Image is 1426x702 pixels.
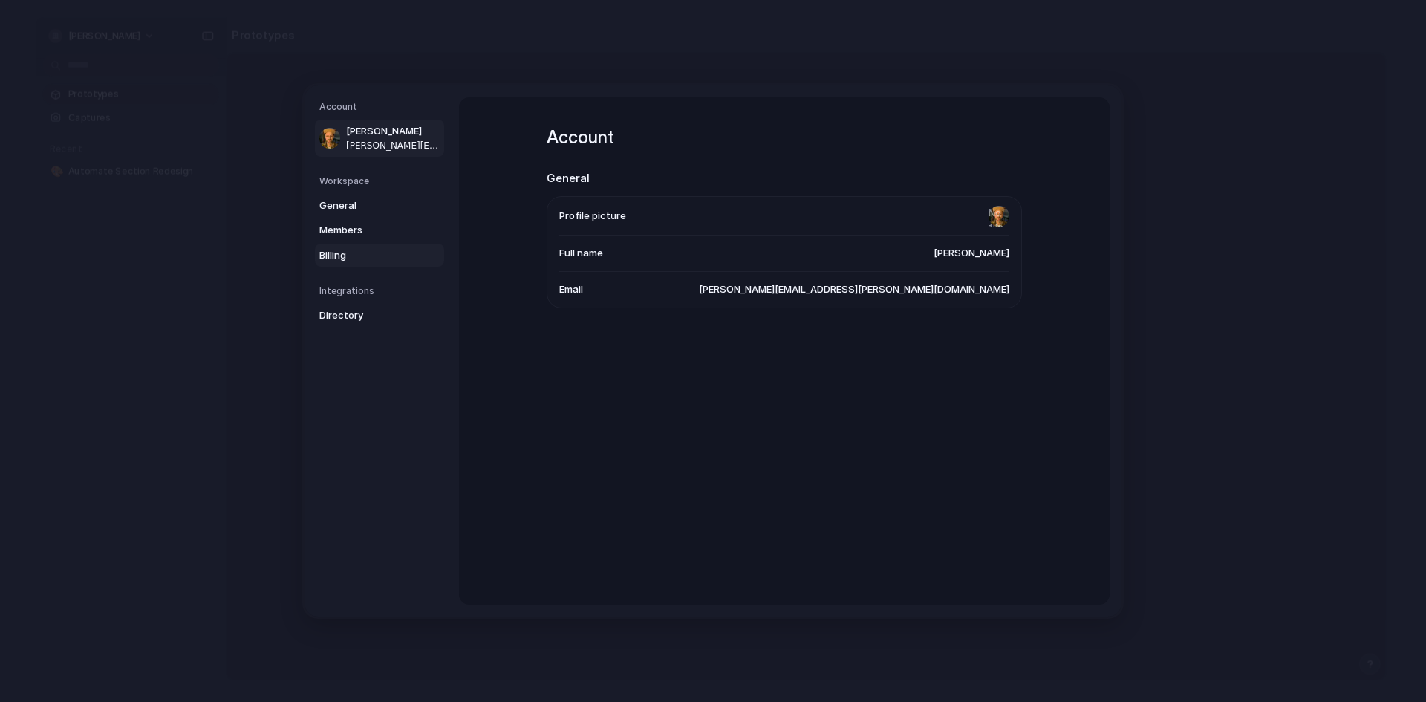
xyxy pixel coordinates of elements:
a: [PERSON_NAME][PERSON_NAME][EMAIL_ADDRESS][PERSON_NAME][DOMAIN_NAME] [315,120,444,157]
span: Billing [319,248,414,263]
h5: Workspace [319,175,444,188]
span: Email [559,282,583,297]
span: General [319,198,414,213]
span: Members [319,223,414,238]
a: Members [315,218,444,242]
h5: Account [319,100,444,114]
a: Directory [315,304,444,328]
span: [PERSON_NAME][EMAIL_ADDRESS][PERSON_NAME][DOMAIN_NAME] [346,139,441,152]
a: General [315,194,444,218]
span: Full name [559,246,603,261]
span: [PERSON_NAME][EMAIL_ADDRESS][PERSON_NAME][DOMAIN_NAME] [699,282,1009,297]
a: Billing [315,244,444,267]
span: [PERSON_NAME] [346,124,441,139]
h1: Account [547,124,1022,151]
h5: Integrations [319,285,444,298]
span: Profile picture [559,209,626,224]
span: [PERSON_NAME] [934,246,1009,261]
span: Directory [319,308,414,323]
h2: General [547,170,1022,187]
